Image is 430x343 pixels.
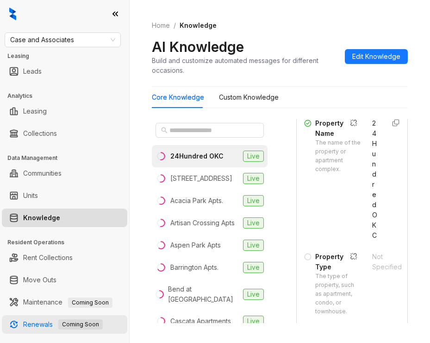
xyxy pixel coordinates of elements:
[352,51,400,62] span: Edit Knowledge
[219,92,279,102] div: Custom Knowledge
[2,102,127,121] li: Leasing
[152,92,204,102] div: Core Knowledge
[10,33,115,47] span: Case and Associates
[23,124,57,143] a: Collections
[2,124,127,143] li: Collections
[23,62,42,81] a: Leads
[243,151,264,162] span: Live
[243,240,264,251] span: Live
[243,316,264,327] span: Live
[23,186,38,205] a: Units
[170,262,218,273] div: Barrington Apts.
[7,52,129,60] h3: Leasing
[9,7,16,20] img: logo
[372,252,402,272] div: Not Specified
[180,21,217,29] span: Knowledge
[68,298,112,308] span: Coming Soon
[152,38,244,56] h2: AI Knowledge
[152,56,337,75] div: Build and customize automated messages for different occasions.
[315,139,361,173] div: The name of the property or apartment complex.
[243,173,264,184] span: Live
[23,164,62,183] a: Communities
[150,20,172,31] a: Home
[23,209,60,227] a: Knowledge
[168,284,239,305] div: Bend at [GEOGRAPHIC_DATA]
[315,118,361,139] div: Property Name
[2,186,127,205] li: Units
[170,173,232,184] div: [STREET_ADDRESS]
[58,319,103,330] span: Coming Soon
[2,62,127,81] li: Leads
[161,127,168,133] span: search
[243,217,264,229] span: Live
[2,293,127,311] li: Maintenance
[23,102,47,121] a: Leasing
[170,218,235,228] div: Artisan Crossing Apts
[170,316,231,326] div: Cascata Apartments
[170,151,224,161] div: 24Hundred OKC
[315,272,361,316] div: The type of property, such as apartment, condo, or townhouse.
[372,119,377,239] span: 24Hundred OKC
[170,240,221,250] div: Aspen Park Apts
[345,49,408,64] button: Edit Knowledge
[23,315,103,334] a: RenewalsComing Soon
[7,154,129,162] h3: Data Management
[174,20,176,31] li: /
[243,262,264,273] span: Live
[7,92,129,100] h3: Analytics
[315,252,361,272] div: Property Type
[2,271,127,289] li: Move Outs
[243,195,264,206] span: Live
[170,196,223,206] div: Acacia Park Apts.
[243,289,264,300] span: Live
[2,248,127,267] li: Rent Collections
[2,315,127,334] li: Renewals
[2,164,127,183] li: Communities
[23,271,56,289] a: Move Outs
[23,248,73,267] a: Rent Collections
[7,238,129,247] h3: Resident Operations
[2,209,127,227] li: Knowledge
